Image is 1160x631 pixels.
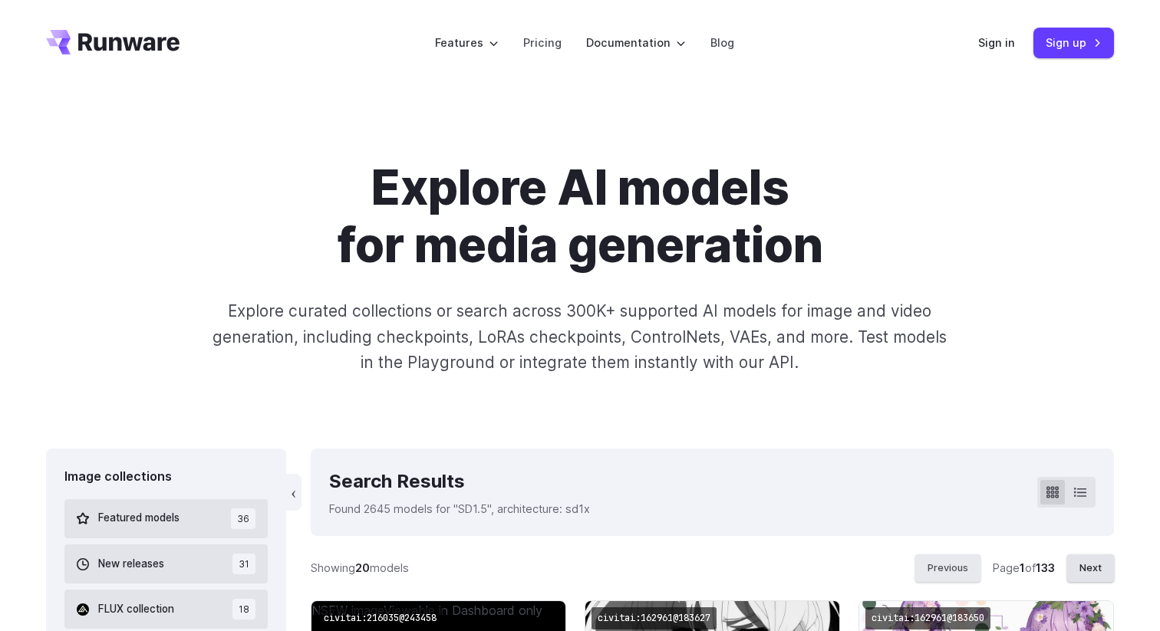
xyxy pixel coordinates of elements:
[46,30,180,54] a: Go to /
[329,467,590,496] div: Search Results
[231,508,255,529] span: 36
[318,607,443,629] code: civitai:216035@243458
[206,298,954,375] p: Explore curated collections or search across 300K+ supported AI models for image and video genera...
[384,603,542,618] span: Viewable in Dashboard only
[1020,561,1025,574] strong: 1
[355,561,370,574] strong: 20
[311,559,409,577] div: Showing models
[1067,554,1114,582] button: Next
[98,510,180,527] span: Featured models
[232,599,255,619] span: 18
[329,500,590,518] p: Found 2645 models for "SD1.5", architecture: sd1x
[64,590,268,629] button: FLUX collection 18
[153,159,1007,274] h1: Explore AI models for media generation
[311,603,384,618] span: NSFW image
[435,34,499,51] label: Features
[523,34,562,51] a: Pricing
[865,607,990,629] code: civitai:162961@183650
[586,34,686,51] label: Documentation
[915,554,980,582] button: Previous
[978,34,1015,51] a: Sign in
[1036,561,1055,574] strong: 133
[64,467,268,487] div: Image collections
[64,544,268,583] button: New releases 31
[98,556,164,573] span: New releases
[592,607,717,629] code: civitai:162961@183627
[98,601,174,618] span: FLUX collection
[993,559,1055,577] div: Page of
[232,554,255,574] span: 31
[710,34,734,51] a: Blog
[286,474,302,511] button: ‹
[1033,28,1114,58] a: Sign up
[64,499,268,538] button: Featured models 36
